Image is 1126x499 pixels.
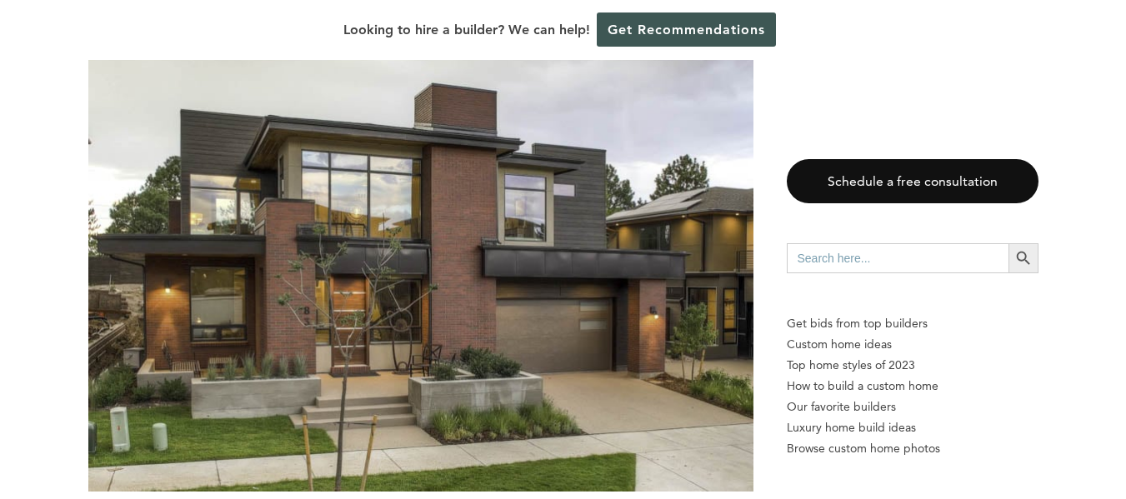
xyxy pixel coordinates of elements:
a: Browse custom home photos [787,438,1038,459]
input: Search here... [787,243,1008,273]
a: Top home styles of 2023 [787,355,1038,376]
a: How to build a custom home [787,376,1038,397]
a: Luxury home build ideas [787,417,1038,438]
p: Get bids from top builders [787,313,1038,334]
a: Schedule a free consultation [787,159,1038,203]
a: Custom home ideas [787,334,1038,355]
a: Get Recommendations [597,12,776,47]
a: Our favorite builders [787,397,1038,417]
svg: Search [1014,249,1033,267]
iframe: Drift Widget Chat Controller [806,379,1106,479]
